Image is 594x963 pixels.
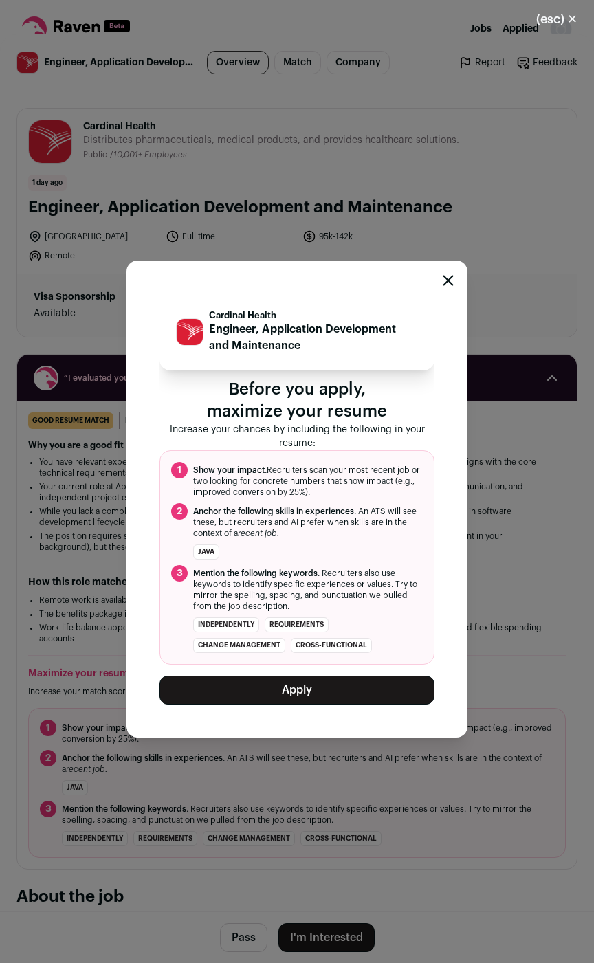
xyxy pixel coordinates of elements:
[159,676,434,705] button: Apply
[193,617,259,632] li: independently
[159,379,434,423] p: Before you apply, maximize your resume
[238,529,279,538] i: recent job.
[209,310,418,321] p: Cardinal Health
[193,568,423,612] span: . Recruiters also use keywords to identify specific experiences or values. Try to mirror the spel...
[193,506,423,539] span: . An ATS will see these, but recruiters and AI prefer when skills are in the context of a
[171,462,188,478] span: 1
[291,638,372,653] li: cross-functional
[443,275,454,286] button: Close modal
[193,465,423,498] span: Recruiters scan your most recent job or two looking for concrete numbers that show impact (e.g., ...
[520,4,594,34] button: Close modal
[193,507,354,516] span: Anchor the following skills in experiences
[209,321,418,354] p: Engineer, Application Development and Maintenance
[193,569,318,577] span: Mention the following keywords
[171,565,188,582] span: 3
[159,423,434,450] p: Increase your chances by including the following in your resume:
[193,544,219,560] li: Java
[265,617,329,632] li: requirements
[171,503,188,520] span: 2
[193,466,267,474] span: Show your impact.
[177,319,203,345] img: e4b85f1b37cf7bfa9a8ab1ac369d9bd0c00a1a1269e361cbc74ab133a1268766.jpg
[193,638,285,653] li: change management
